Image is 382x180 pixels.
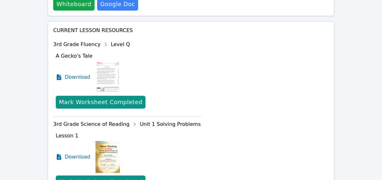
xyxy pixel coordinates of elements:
span: Download [65,73,90,81]
img: Lesson 1 [95,141,120,173]
div: 3rd Grade Science of Reading Unit 1 Solving Problems [53,119,201,129]
button: Mark Worksheet Completed [56,96,145,109]
a: Download [56,141,90,173]
a: Download [56,61,90,93]
span: Download [65,153,90,161]
span: Lesson 1 [56,133,78,139]
div: Mark Worksheet Completed [59,98,142,107]
div: 3rd Grade Fluency Level Q [53,39,201,50]
img: A Gecko's Tale [95,61,120,93]
span: A Gecko's Tale [56,53,93,59]
h4: Current Lesson Resources [53,27,329,34]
